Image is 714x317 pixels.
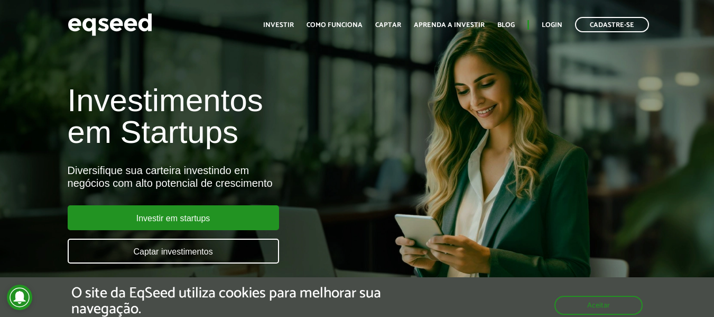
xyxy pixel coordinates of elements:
[263,22,294,29] a: Investir
[542,22,562,29] a: Login
[554,296,643,315] button: Aceitar
[68,239,279,264] a: Captar investimentos
[68,164,409,189] div: Diversifique sua carteira investindo em negócios com alto potencial de crescimento
[414,22,485,29] a: Aprenda a investir
[375,22,401,29] a: Captar
[68,11,152,39] img: EqSeed
[68,85,409,148] h1: Investimentos em Startups
[307,22,363,29] a: Como funciona
[497,22,515,29] a: Blog
[575,17,649,32] a: Cadastre-se
[68,205,279,230] a: Investir em startups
